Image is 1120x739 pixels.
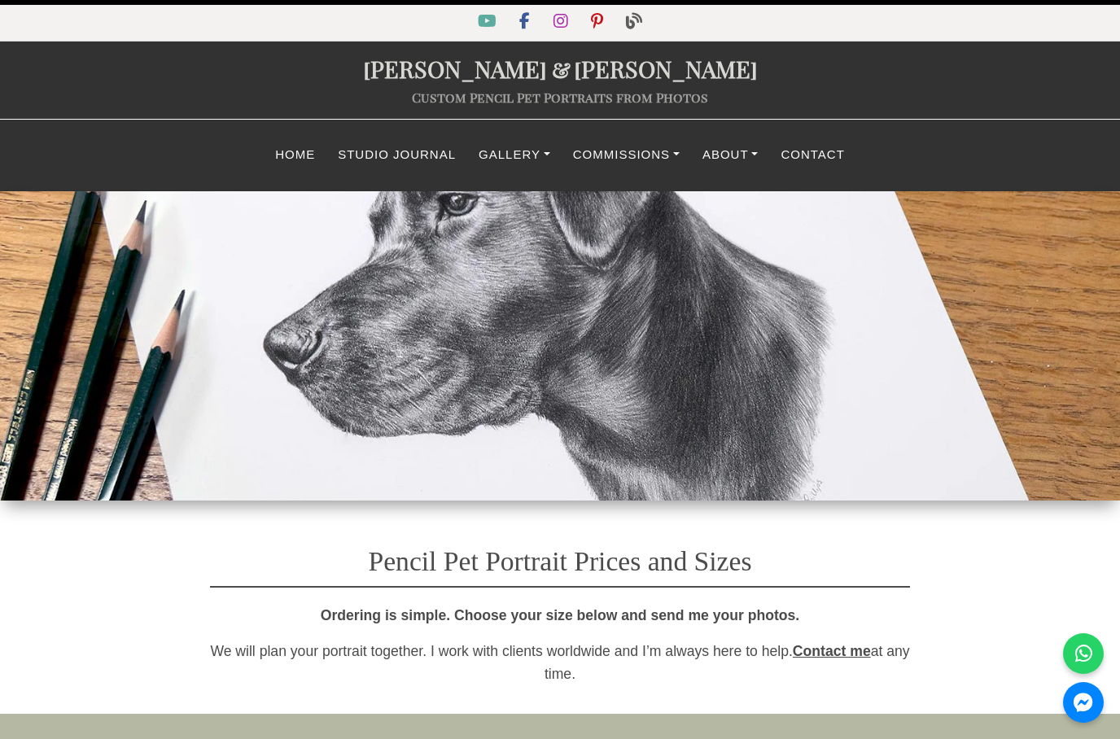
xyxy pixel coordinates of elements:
a: YouTube [468,15,510,29]
a: Commissions [562,139,691,171]
a: Contact me [793,643,871,659]
a: Instagram [544,15,581,29]
a: Contact [769,139,855,171]
a: Pinterest [581,15,616,29]
a: Gallery [467,139,562,171]
a: Studio Journal [326,139,467,171]
a: [PERSON_NAME]&[PERSON_NAME] [363,53,758,84]
p: We will plan your portrait together. I work with clients worldwide and I’m always here to help. a... [210,640,910,685]
h1: Pencil Pet Portrait Prices and Sizes [210,521,910,588]
a: Messenger [1063,682,1104,723]
a: Facebook [510,15,543,29]
p: Ordering is simple. Choose your size below and send me your photos. [210,604,910,627]
a: Home [264,139,326,171]
a: WhatsApp [1063,633,1104,674]
a: About [691,139,770,171]
a: Blog [616,15,652,29]
a: Custom Pencil Pet Portraits from Photos [412,89,708,106]
span: & [547,53,574,84]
